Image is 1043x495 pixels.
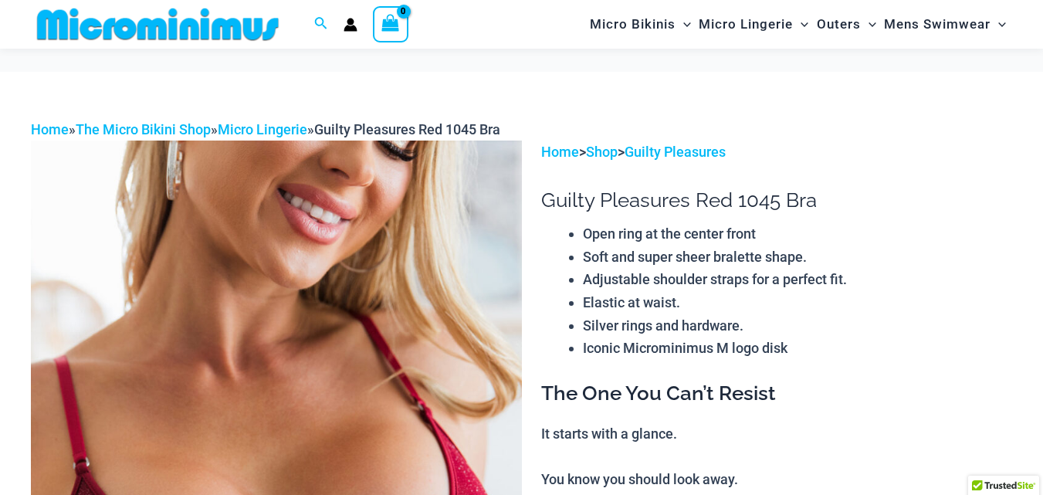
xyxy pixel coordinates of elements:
span: Menu Toggle [676,5,691,44]
a: The Micro Bikini Shop [76,121,211,137]
a: Micro BikinisMenu ToggleMenu Toggle [586,5,695,44]
li: Elastic at waist. [583,291,1012,314]
span: » » » [31,121,500,137]
span: Outers [817,5,861,44]
a: Shop [586,144,618,160]
a: Guilty Pleasures [625,144,726,160]
li: Open ring at the center front [583,222,1012,246]
p: > > [541,141,1012,164]
a: Micro LingerieMenu ToggleMenu Toggle [695,5,812,44]
span: Mens Swimwear [884,5,991,44]
span: Micro Bikinis [590,5,676,44]
nav: Site Navigation [584,2,1012,46]
a: View Shopping Cart, empty [373,6,408,42]
img: MM SHOP LOGO FLAT [31,7,285,42]
span: Menu Toggle [793,5,808,44]
li: Silver rings and hardware. [583,314,1012,337]
li: Soft and super sheer bralette shape. [583,246,1012,269]
a: Mens SwimwearMenu ToggleMenu Toggle [880,5,1010,44]
li: Adjustable shoulder straps for a perfect fit. [583,268,1012,291]
h1: Guilty Pleasures Red 1045 Bra [541,188,1012,212]
span: Micro Lingerie [699,5,793,44]
a: Search icon link [314,15,328,34]
span: Menu Toggle [991,5,1006,44]
a: Home [31,121,69,137]
a: Micro Lingerie [218,121,307,137]
a: OutersMenu ToggleMenu Toggle [813,5,880,44]
span: Menu Toggle [861,5,876,44]
a: Home [541,144,579,160]
li: Iconic Microminimus M logo disk [583,337,1012,360]
h3: The One You Can’t Resist [541,381,1012,407]
a: Account icon link [344,18,357,32]
span: Guilty Pleasures Red 1045 Bra [314,121,500,137]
